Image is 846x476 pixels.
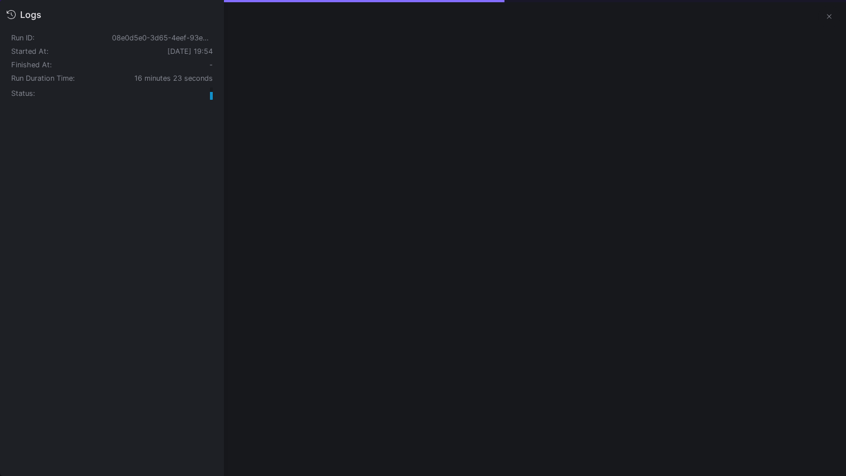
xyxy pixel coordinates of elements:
span: [DATE] 19:54 [167,47,213,56]
div: 08e0d5e0-3d65-4eef-93e4-e601808754f3 [112,34,213,43]
div: Run ID: [11,35,112,41]
span: - [209,61,213,69]
span: 16 minutes 23 seconds [134,74,213,82]
div: Finished At: [11,61,112,70]
div: Run Duration Time: [11,74,112,83]
div: Status: [11,89,112,98]
div: Started At: [11,47,112,56]
div: Logs [20,9,41,20]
